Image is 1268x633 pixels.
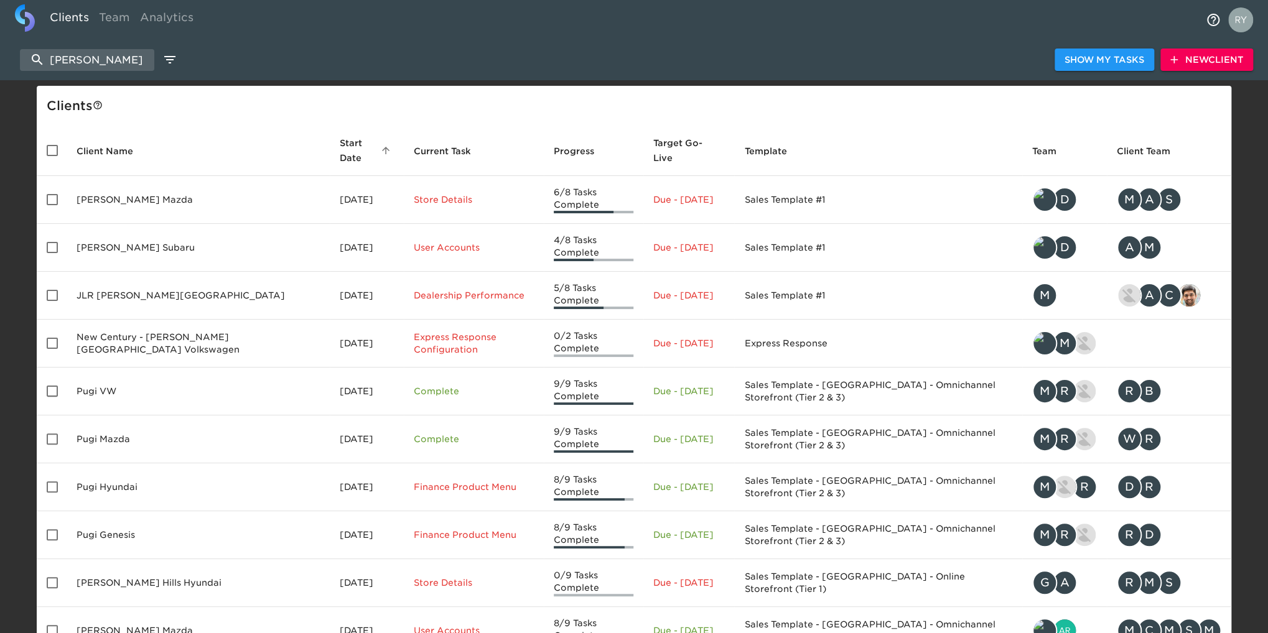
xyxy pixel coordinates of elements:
[414,481,534,493] p: Finance Product Menu
[1160,49,1253,72] button: NewClient
[1032,474,1057,499] div: M
[1053,476,1076,498] img: shaun.lewis@roadster.com
[1117,522,1221,547] div: ria@pugi.com, danovak@pugi.com
[1052,427,1077,451] div: R
[1137,235,1162,260] div: M
[67,272,330,320] td: JLR [PERSON_NAME][GEOGRAPHIC_DATA]
[1032,331,1097,356] div: tyler@roadster.com, michael.beck@roadster.com, kevin.lo@roadster.com
[340,136,394,165] span: Start Date
[653,481,724,493] p: Due - [DATE]
[67,463,330,511] td: Pugi Hyundai
[1032,187,1097,212] div: tyler@roadster.com, devon.owen@roadster.com
[414,385,534,397] p: Complete
[47,96,1226,116] div: Client s
[1137,427,1162,451] div: R
[1032,570,1057,595] div: G
[1032,379,1097,404] div: mike.crothers@roadster.com, rob.campbell@roadster.com, shaun.lewis@roadster.com
[1117,187,1142,212] div: M
[1137,283,1162,308] div: A
[67,367,330,415] td: Pugi VW
[653,193,724,206] p: Due - [DATE]
[414,529,534,541] p: Finance Product Menu
[734,511,1022,559] td: Sales Template - [GEOGRAPHIC_DATA] - Omnichannel Storefront (Tier 2 & 3)
[414,241,534,254] p: User Accounts
[1137,474,1162,499] div: R
[544,272,643,320] td: 5/8 Tasks Complete
[330,176,404,224] td: [DATE]
[1117,522,1142,547] div: R
[414,144,487,159] span: Current Task
[653,337,724,349] p: Due - [DATE]
[653,136,708,165] span: Calculated based on the start date and the duration of all Tasks contained in this Hub.
[1157,187,1182,212] div: S
[135,4,198,35] a: Analytics
[1032,427,1097,451] div: mike.crothers@roadster.com, rob.campbell@roadster.com, shaun.lewis@roadster.com
[1178,284,1200,307] img: sandeep@simplemnt.com
[1117,427,1221,451] div: wrichey@pugi.com, ria@pugi.com
[544,320,643,367] td: 0/2 Tasks Complete
[653,289,724,302] p: Due - [DATE]
[544,415,643,463] td: 9/9 Tasks Complete
[1137,522,1162,547] div: D
[93,100,103,110] svg: This is a list of all of your clients and clients shared with you
[1137,570,1162,595] div: M
[330,511,404,559] td: [DATE]
[1032,144,1073,159] span: Team
[1032,283,1097,308] div: mohamed.desouky@roadster.com
[330,415,404,463] td: [DATE]
[1198,5,1228,35] button: notifications
[1157,570,1182,595] div: S
[414,193,534,206] p: Store Details
[734,463,1022,511] td: Sales Template - [GEOGRAPHIC_DATA] - Omnichannel Storefront (Tier 2 & 3)
[1137,187,1162,212] div: A
[1033,236,1056,259] img: tyler@roadster.com
[1228,7,1253,32] img: Profile
[45,4,94,35] a: Clients
[544,224,643,272] td: 4/8 Tasks Complete
[1117,379,1142,404] div: R
[1117,144,1186,159] span: Client Team
[330,367,404,415] td: [DATE]
[67,511,330,559] td: Pugi Genesis
[1117,427,1142,451] div: W
[15,4,35,32] img: logo
[1052,570,1077,595] div: A
[734,320,1022,367] td: Express Response
[1032,522,1057,547] div: M
[653,529,724,541] p: Due - [DATE]
[1033,188,1056,211] img: tyler@roadster.com
[734,415,1022,463] td: Sales Template - [GEOGRAPHIC_DATA] - Omnichannel Storefront (Tier 2 & 3)
[1117,235,1142,260] div: A
[1117,379,1221,404] div: ria@pugi.com, bhavican@pugi.com
[1032,474,1097,499] div: mike.crothers@roadster.com, shaun.lewis@roadster.com, rob.campbell@roadster.com
[1117,474,1221,499] div: danovak@pugi.com, ria@pugi.com
[330,272,404,320] td: [DATE]
[544,176,643,224] td: 6/8 Tasks Complete
[1033,332,1056,354] img: tyler@roadster.com
[653,433,724,445] p: Due - [DATE]
[734,224,1022,272] td: Sales Template #1
[1052,522,1077,547] div: R
[20,49,154,71] input: search
[1137,379,1162,404] div: B
[1032,283,1057,308] div: M
[544,463,643,511] td: 8/9 Tasks Complete
[1052,331,1077,356] div: M
[1117,283,1221,308] div: nikko.foster@roadster.com, afarmer@socalpenske.com, csommerville@socalpenske.com, sandeep@simplem...
[67,176,330,224] td: [PERSON_NAME] Mazda
[67,320,330,367] td: New Century - [PERSON_NAME][GEOGRAPHIC_DATA] Volkswagen
[1073,524,1096,546] img: shaun.lewis@roadster.com
[744,144,803,159] span: Template
[1117,474,1142,499] div: D
[414,433,534,445] p: Complete
[414,576,534,589] p: Store Details
[1072,474,1097,499] div: R
[330,320,404,367] td: [DATE]
[77,144,149,159] span: Client Name
[414,289,534,302] p: Dealership Performance
[414,144,471,159] span: This is the next Task in this Hub that should be completed
[544,511,643,559] td: 8/9 Tasks Complete
[1117,570,1142,595] div: R
[1073,332,1096,354] img: kevin.lo@roadster.com
[544,559,643,607] td: 0/9 Tasks Complete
